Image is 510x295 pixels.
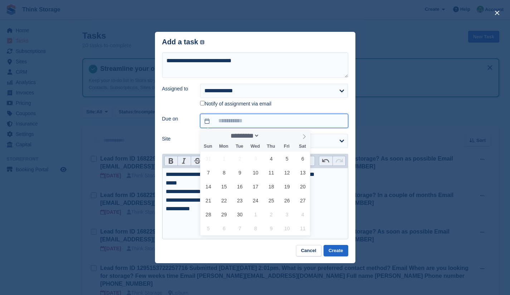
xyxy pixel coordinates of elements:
[200,40,204,44] img: icon-info-grey-7440780725fd019a000dd9b08b2336e03edf1995a4989e88bcd33f0948082b44.svg
[201,193,215,207] span: September 21, 2025
[162,38,205,46] div: Add a task
[249,193,263,207] span: September 24, 2025
[296,152,310,166] span: September 6, 2025
[247,144,263,149] span: Wed
[249,207,263,221] span: October 1, 2025
[191,156,204,166] button: Strikethrough
[216,144,232,149] span: Mon
[264,180,278,193] span: September 18, 2025
[165,156,178,166] button: Bold
[280,207,294,221] span: October 3, 2025
[201,152,215,166] span: August 31, 2025
[201,166,215,180] span: September 7, 2025
[280,166,294,180] span: September 12, 2025
[233,180,247,193] span: September 16, 2025
[162,115,192,123] label: Due on
[296,221,310,235] span: October 11, 2025
[324,245,348,257] button: Create
[296,193,310,207] span: September 27, 2025
[200,101,205,105] input: Notify of assignment via email
[217,180,231,193] span: September 15, 2025
[264,221,278,235] span: October 9, 2025
[200,101,271,107] label: Notify of assignment via email
[264,166,278,180] span: September 11, 2025
[178,156,191,166] button: Italic
[295,144,310,149] span: Sat
[233,207,247,221] span: September 30, 2025
[249,180,263,193] span: September 17, 2025
[217,221,231,235] span: October 6, 2025
[233,166,247,180] span: September 9, 2025
[228,132,260,139] select: Month
[249,166,263,180] span: September 10, 2025
[233,193,247,207] span: September 23, 2025
[296,166,310,180] span: September 13, 2025
[201,180,215,193] span: September 14, 2025
[162,135,192,143] label: Site
[233,152,247,166] span: September 2, 2025
[319,156,332,166] button: Undo
[249,221,263,235] span: October 8, 2025
[280,193,294,207] span: September 26, 2025
[264,207,278,221] span: October 2, 2025
[332,156,346,166] button: Redo
[162,85,192,93] label: Assigned to
[279,144,295,149] span: Fri
[200,144,216,149] span: Sun
[280,180,294,193] span: September 19, 2025
[280,221,294,235] span: October 10, 2025
[217,207,231,221] span: September 29, 2025
[201,207,215,221] span: September 28, 2025
[296,245,321,257] button: Cancel
[264,193,278,207] span: September 25, 2025
[233,221,247,235] span: October 7, 2025
[259,132,282,139] input: Year
[217,193,231,207] span: September 22, 2025
[249,152,263,166] span: September 3, 2025
[201,221,215,235] span: October 5, 2025
[280,152,294,166] span: September 5, 2025
[232,144,247,149] span: Tue
[264,152,278,166] span: September 4, 2025
[491,7,503,19] button: close
[296,207,310,221] span: October 4, 2025
[296,180,310,193] span: September 20, 2025
[217,166,231,180] span: September 8, 2025
[263,144,279,149] span: Thu
[217,152,231,166] span: September 1, 2025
